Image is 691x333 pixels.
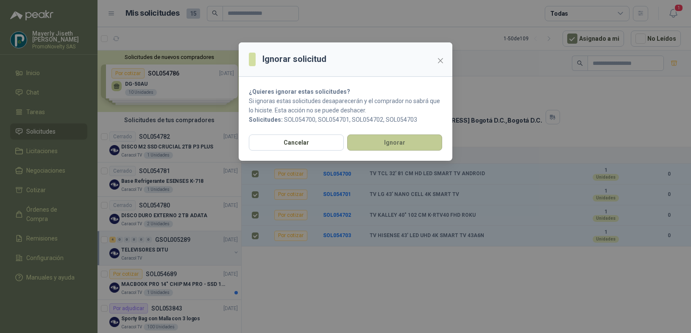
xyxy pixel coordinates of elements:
strong: ¿Quieres ignorar estas solicitudes? [249,88,350,95]
p: SOL054700, SOL054701, SOL054702, SOL054703 [249,115,442,124]
h3: Ignorar solicitud [262,53,326,66]
button: Close [434,54,447,67]
button: Cancelar [249,134,344,151]
span: close [437,57,444,64]
p: Si ignoras estas solicitudes desaparecerán y el comprador no sabrá que lo hiciste. Esta acción no... [249,96,442,115]
button: Ignorar [347,134,442,151]
b: Solicitudes: [249,116,283,123]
